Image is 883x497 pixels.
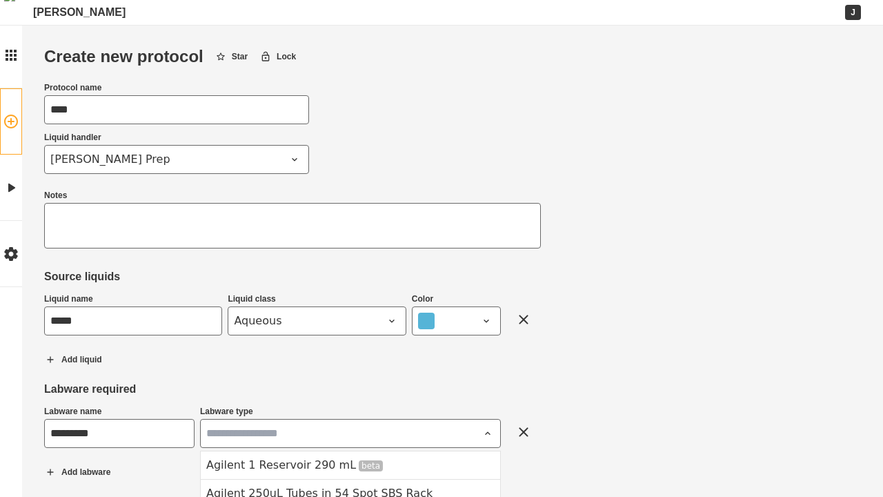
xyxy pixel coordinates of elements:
[200,407,253,419] label: Labware type
[44,133,101,145] label: Liquid handler
[228,294,275,306] label: Liquid class
[44,191,67,203] label: Notes
[44,294,93,306] label: Liquid name
[412,294,433,306] label: Color
[418,313,435,329] div: blue
[44,270,541,283] div: Source liquids
[44,407,101,419] label: Labware name
[201,451,500,479] div: Agilent 1 Reservoir 290 mL
[248,39,308,74] button: Lock
[845,5,861,20] div: J
[44,382,541,396] div: Labware required
[359,460,383,471] div: beta
[33,342,114,377] button: Add liquid
[204,39,259,74] button: Star
[33,6,126,19] a: [PERSON_NAME]
[234,313,383,329] span: Aqueous
[50,151,286,168] span: [PERSON_NAME] Prep
[44,47,204,66] div: Create new protocol
[33,455,122,489] button: Add labware
[44,83,101,95] label: Protocol name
